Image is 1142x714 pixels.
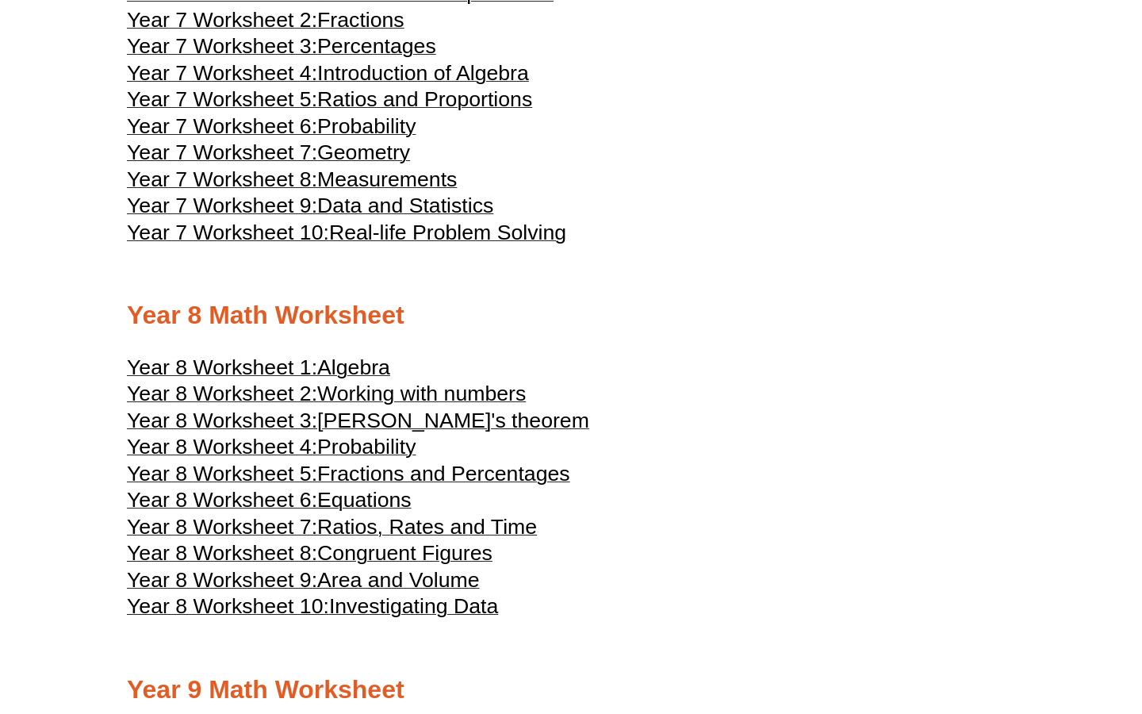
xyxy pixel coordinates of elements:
[127,594,329,618] span: Year 8 Worksheet 10:
[870,535,1142,714] iframe: Chat Widget
[127,363,390,378] a: Year 8 Worksheet 1:Algebra
[127,34,317,58] span: Year 7 Worksheet 3:
[317,140,410,164] span: Geometry
[317,382,526,405] span: Working with numbers
[127,515,317,539] span: Year 8 Worksheet 7:
[127,442,416,458] a: Year 8 Worksheet 4:Probability
[317,167,457,191] span: Measurements
[317,409,589,432] span: [PERSON_NAME]'s theorem
[127,221,329,244] span: Year 7 Worksheet 10:
[127,194,317,217] span: Year 7 Worksheet 9:
[127,522,537,538] a: Year 8 Worksheet 7:Ratios, Rates and Time
[127,228,566,244] a: Year 7 Worksheet 10:Real-life Problem Solving
[127,568,317,592] span: Year 8 Worksheet 9:
[127,389,526,405] a: Year 8 Worksheet 2:Working with numbers
[317,515,537,539] span: Ratios, Rates and Time
[127,674,1015,707] h2: Year 9 Math Worksheet
[127,382,317,405] span: Year 8 Worksheet 2:
[127,601,498,617] a: Year 8 Worksheet 10:Investigating Data
[127,15,404,31] a: Year 7 Worksheet 2:Fractions
[329,594,498,618] span: Investigating Data
[317,34,436,58] span: Percentages
[127,575,480,591] a: Year 8 Worksheet 9:Area and Volume
[127,435,317,459] span: Year 8 Worksheet 4:
[127,469,570,485] a: Year 8 Worksheet 5:Fractions and Percentages
[127,355,317,379] span: Year 8 Worksheet 1:
[127,416,589,432] a: Year 8 Worksheet 3:[PERSON_NAME]'s theorem
[317,87,532,111] span: Ratios and Proportions
[127,8,317,32] span: Year 7 Worksheet 2:
[127,409,317,432] span: Year 8 Worksheet 3:
[127,114,317,138] span: Year 7 Worksheet 6:
[317,488,412,512] span: Equations
[127,541,317,565] span: Year 8 Worksheet 8:
[329,221,566,244] span: Real-life Problem Solving
[127,94,532,110] a: Year 7 Worksheet 5:Ratios and Proportions
[127,175,457,190] a: Year 7 Worksheet 8:Measurements
[317,114,416,138] span: Probability
[127,61,317,85] span: Year 7 Worksheet 4:
[317,462,570,486] span: Fractions and Percentages
[127,488,317,512] span: Year 8 Worksheet 6:
[127,495,412,511] a: Year 8 Worksheet 6:Equations
[127,299,1015,332] h2: Year 8 Math Worksheet
[317,435,416,459] span: Probability
[127,462,317,486] span: Year 8 Worksheet 5:
[127,121,416,137] a: Year 7 Worksheet 6:Probability
[127,68,529,84] a: Year 7 Worksheet 4:Introduction of Algebra
[127,548,492,564] a: Year 8 Worksheet 8:Congruent Figures
[127,140,317,164] span: Year 7 Worksheet 7:
[317,8,404,32] span: Fractions
[127,201,493,217] a: Year 7 Worksheet 9:Data and Statistics
[127,167,317,191] span: Year 7 Worksheet 8:
[127,148,410,163] a: Year 7 Worksheet 7:Geometry
[317,61,529,85] span: Introduction of Algebra
[127,87,317,111] span: Year 7 Worksheet 5:
[127,41,436,57] a: Year 7 Worksheet 3:Percentages
[317,355,390,379] span: Algebra
[317,568,480,592] span: Area and Volume
[317,541,492,565] span: Congruent Figures
[317,194,493,217] span: Data and Statistics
